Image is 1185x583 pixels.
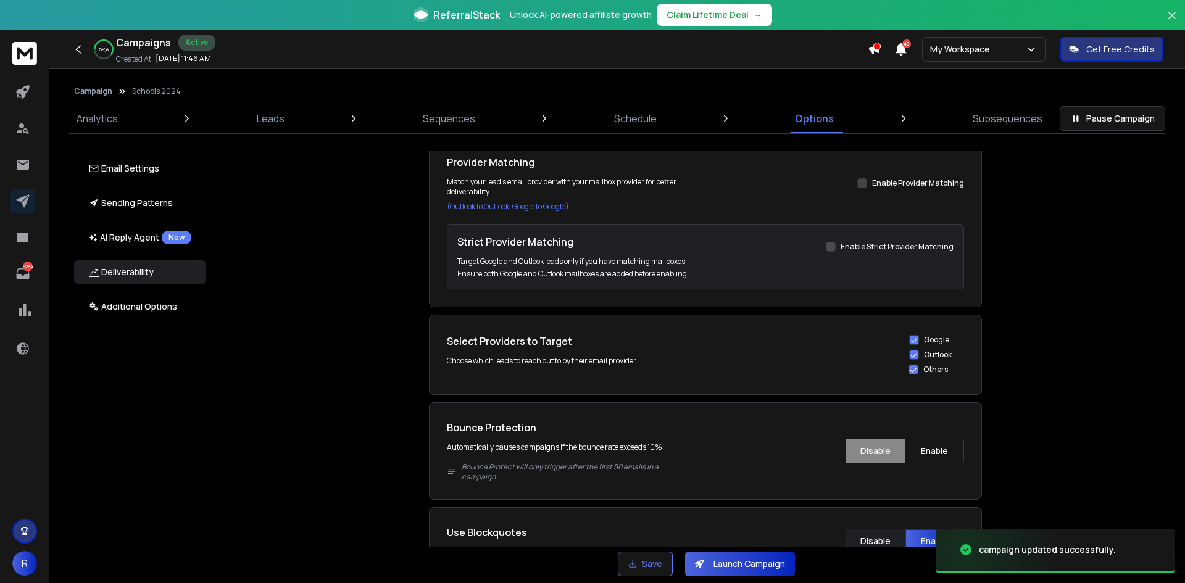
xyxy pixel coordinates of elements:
[99,46,109,53] p: 59 %
[156,54,211,64] p: [DATE] 11:46 AM
[257,111,285,126] p: Leads
[973,111,1042,126] p: Subsequences
[979,544,1116,556] div: campaign updated successfully.
[657,4,772,26] button: Claim Lifetime Deal→
[132,86,181,96] p: Schools 2024
[69,104,125,133] a: Analytics
[1060,37,1163,62] button: Get Free Credits
[902,39,911,48] span: 40
[447,155,693,170] h1: Provider Matching
[965,104,1050,133] a: Subsequences
[788,104,841,133] a: Options
[116,54,153,64] p: Created At:
[116,35,171,50] h1: Campaigns
[249,104,292,133] a: Leads
[77,111,118,126] p: Analytics
[754,9,762,21] span: →
[795,111,834,126] p: Options
[510,9,652,21] p: Unlock AI-powered affiliate growth
[1164,7,1180,37] button: Close banner
[23,262,33,271] p: 5234
[423,111,475,126] p: Sequences
[12,551,37,576] button: R
[930,43,995,56] p: My Workspace
[1086,43,1155,56] p: Get Free Credits
[415,104,483,133] a: Sequences
[74,86,112,96] button: Campaign
[607,104,664,133] a: Schedule
[614,111,657,126] p: Schedule
[10,262,35,286] a: 5234
[89,162,159,175] p: Email Settings
[1060,106,1165,131] button: Pause Campaign
[74,156,206,181] button: Email Settings
[433,7,500,22] span: ReferralStack
[178,35,215,51] div: Active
